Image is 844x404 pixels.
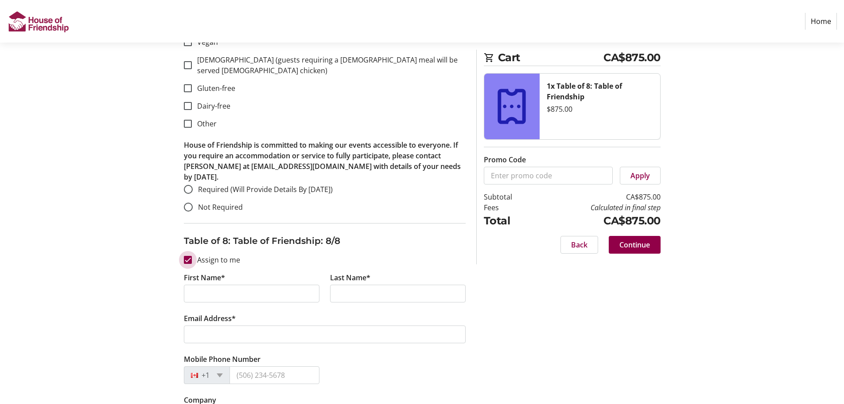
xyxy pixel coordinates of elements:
[184,272,225,283] label: First Name*
[198,202,243,212] span: Not Required
[620,167,661,184] button: Apply
[535,213,661,229] td: CA$875.00
[192,55,466,76] label: [DEMOGRAPHIC_DATA] (guests requiring a [DEMOGRAPHIC_DATA] meal will be served [DEMOGRAPHIC_DATA] ...
[184,140,466,182] p: House of Friendship is committed to making our events accessible to everyone. If you require an a...
[484,192,535,202] td: Subtotal
[498,50,604,66] span: Cart
[560,236,598,254] button: Back
[571,239,587,250] span: Back
[619,239,650,250] span: Continue
[535,202,661,213] td: Calculated in final step
[805,13,837,30] a: Home
[547,81,622,102] strong: 1x Table of 8: Table of Friendship
[603,50,661,66] span: CA$875.00
[609,236,661,254] button: Continue
[192,83,235,94] label: Gluten-free
[192,118,217,129] label: Other
[192,255,240,265] label: Assign to me
[330,272,370,283] label: Last Name*
[7,4,70,39] img: House of Friendship's Logo
[229,366,319,384] input: (506) 234-5678
[484,167,613,184] input: Enter promo code
[547,104,653,114] div: $875.00
[484,154,526,165] label: Promo Code
[192,101,230,111] label: Dairy-free
[484,213,535,229] td: Total
[184,354,261,365] label: Mobile Phone Number
[484,202,535,213] td: Fees
[535,192,661,202] td: CA$875.00
[184,313,236,324] label: Email Address*
[198,184,333,194] span: Required (Will Provide Details By [DATE])
[184,234,466,247] h3: Table of 8: Table of Friendship: 8/8
[630,170,650,181] span: Apply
